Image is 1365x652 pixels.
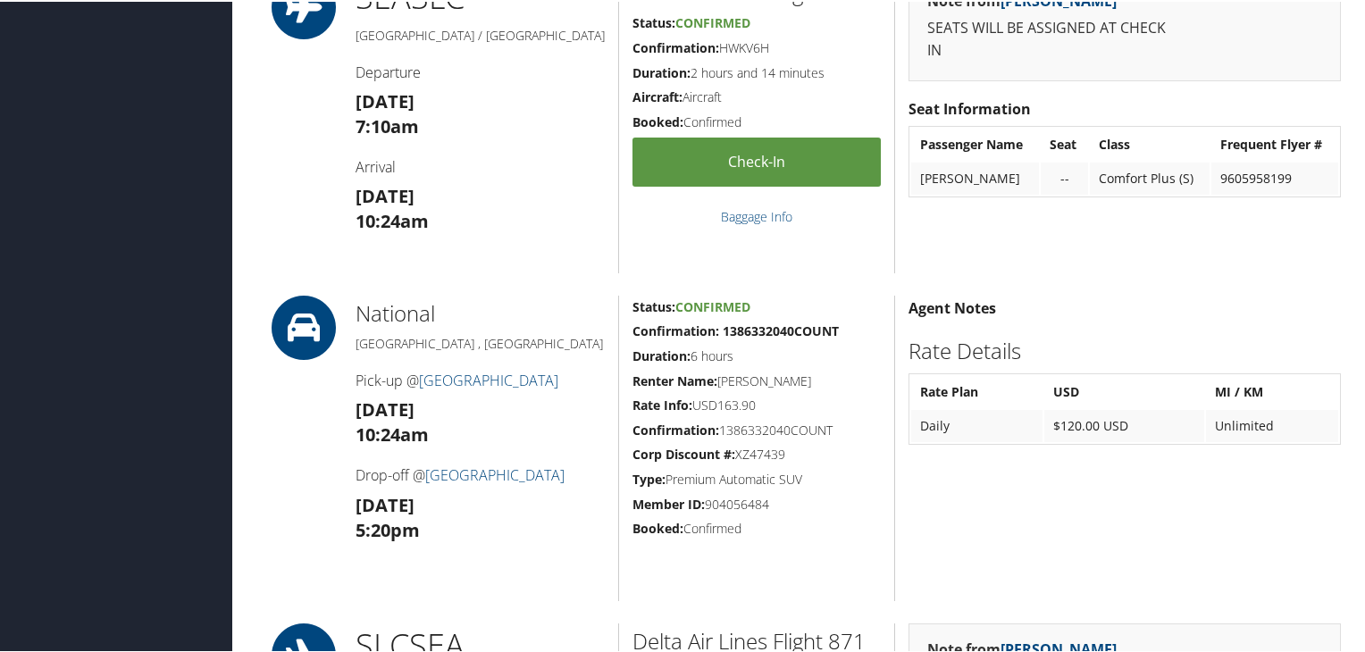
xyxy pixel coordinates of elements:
[911,374,1043,406] th: Rate Plan
[911,161,1039,193] td: [PERSON_NAME]
[632,63,881,80] h5: 2 hours and 14 minutes
[356,396,415,420] strong: [DATE]
[1206,408,1338,440] td: Unlimited
[356,207,429,231] strong: 10:24am
[1206,374,1338,406] th: MI / KM
[911,127,1039,159] th: Passenger Name
[1044,408,1204,440] td: $120.00 USD
[632,469,881,487] h5: Premium Automatic SUV
[632,494,881,512] h5: 904056484
[911,408,1043,440] td: Daily
[356,182,415,206] strong: [DATE]
[632,112,881,130] h5: Confirmed
[909,97,1031,117] strong: Seat Information
[632,518,683,535] strong: Booked:
[632,112,683,129] strong: Booked:
[356,491,415,515] strong: [DATE]
[1211,127,1338,159] th: Frequent Flyer #
[632,136,881,185] a: Check-in
[632,518,881,536] h5: Confirmed
[632,444,881,462] h5: XZ47439
[632,420,719,437] strong: Confirmation:
[1041,127,1088,159] th: Seat
[632,371,717,388] strong: Renter Name:
[419,369,558,389] a: [GEOGRAPHIC_DATA]
[909,334,1341,364] h2: Rate Details
[356,113,419,137] strong: 7:10am
[632,87,881,104] h5: Aircraft
[632,297,675,313] strong: Status:
[356,155,605,175] h4: Arrival
[909,297,996,316] strong: Agent Notes
[632,420,881,438] h5: 1386332040COUNT
[632,371,881,389] h5: [PERSON_NAME]
[632,395,881,413] h5: USD163.90
[356,421,429,445] strong: 10:24am
[632,469,666,486] strong: Type:
[675,13,750,29] span: Confirmed
[632,395,692,412] strong: Rate Info:
[632,63,691,79] strong: Duration:
[721,206,792,223] a: Baggage Info
[356,61,605,80] h4: Departure
[356,25,605,43] h5: [GEOGRAPHIC_DATA] / [GEOGRAPHIC_DATA]
[632,346,881,364] h5: 6 hours
[632,38,719,54] strong: Confirmation:
[1211,161,1338,193] td: 9605958199
[356,516,420,540] strong: 5:20pm
[632,87,682,104] strong: Aircraft:
[632,494,705,511] strong: Member ID:
[632,38,881,55] h5: HWKV6H
[1090,127,1210,159] th: Class
[632,13,675,29] strong: Status:
[927,15,1322,61] p: SEATS WILL BE ASSIGNED AT CHECK IN
[356,369,605,389] h4: Pick-up @
[675,297,750,313] span: Confirmed
[356,297,605,327] h2: National
[1090,161,1210,193] td: Comfort Plus (S)
[356,88,415,112] strong: [DATE]
[632,321,839,338] strong: Confirmation: 1386332040COUNT
[632,444,735,461] strong: Corp Discount #:
[1050,169,1079,185] div: --
[356,333,605,351] h5: [GEOGRAPHIC_DATA] , [GEOGRAPHIC_DATA]
[356,464,605,483] h4: Drop-off @
[425,464,565,483] a: [GEOGRAPHIC_DATA]
[632,346,691,363] strong: Duration:
[1044,374,1204,406] th: USD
